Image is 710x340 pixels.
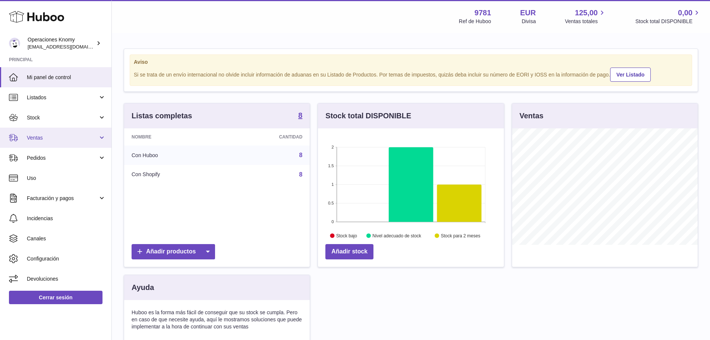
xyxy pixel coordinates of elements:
[27,215,106,222] span: Incidencias
[441,233,480,238] text: Stock para 2 meses
[124,146,223,165] td: Con Huboo
[520,8,536,18] strong: EUR
[520,111,543,121] h3: Ventas
[565,18,606,25] span: Ventas totales
[223,128,310,146] th: Cantidad
[575,8,598,18] span: 125,00
[474,8,491,18] strong: 9781
[27,94,98,101] span: Listados
[373,233,422,238] text: Nivel adecuado de stock
[132,244,215,259] a: Añadir productos
[132,283,154,293] h3: Ayuda
[28,44,110,50] span: [EMAIL_ADDRESS][DOMAIN_NAME]
[298,112,302,121] a: 8
[28,36,95,50] div: Operaciones Knomy
[27,275,106,283] span: Devoluciones
[124,165,223,184] td: Con Shopify
[124,128,223,146] th: Nombre
[27,175,106,182] span: Uso
[299,171,302,178] a: 8
[328,163,334,168] text: 1.5
[328,201,334,205] text: 0.5
[9,38,20,49] img: internalAdmin-9781@internal.huboo.com
[635,18,701,25] span: Stock total DISPONIBLE
[9,291,102,304] a: Cerrar sesión
[132,111,192,121] h3: Listas completas
[678,8,692,18] span: 0,00
[27,134,98,141] span: Ventas
[299,152,302,158] a: 8
[27,74,106,81] span: Mi panel de control
[27,114,98,121] span: Stock
[134,66,688,82] div: Si se trata de un envío internacional no olvide incluir información de aduanas en su Listado de P...
[27,155,98,162] span: Pedidos
[27,235,106,242] span: Canales
[134,59,688,66] strong: Aviso
[298,112,302,119] strong: 8
[132,309,302,330] p: Huboo es la forma más fácil de conseguir que su stock se cumpla. Pero en caso de que necesite ayu...
[27,255,106,262] span: Configuración
[336,233,357,238] text: Stock bajo
[610,68,651,82] a: Ver Listado
[27,195,98,202] span: Facturación y pagos
[325,244,373,259] a: Añadir stock
[522,18,536,25] div: Divisa
[332,182,334,187] text: 1
[332,219,334,224] text: 0
[332,145,334,149] text: 2
[325,111,411,121] h3: Stock total DISPONIBLE
[459,18,491,25] div: Ref de Huboo
[635,8,701,25] a: 0,00 Stock total DISPONIBLE
[565,8,606,25] a: 125,00 Ventas totales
